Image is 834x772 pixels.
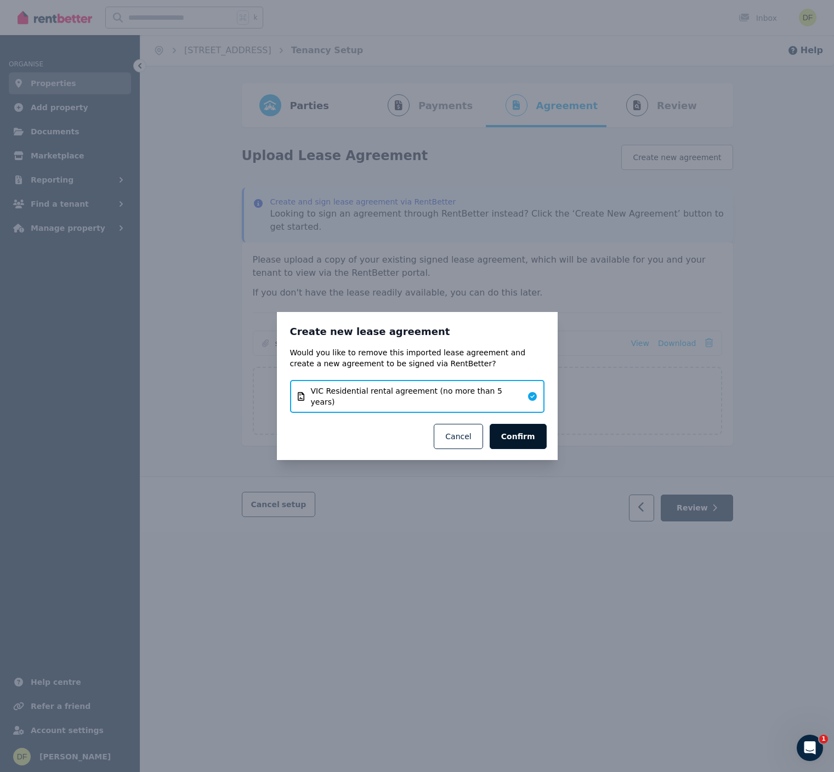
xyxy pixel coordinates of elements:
[434,424,483,449] button: Cancel
[290,347,544,369] p: Would you like to remove this imported lease agreement and create a new agreement to be signed vi...
[490,424,547,449] button: Confirm
[797,735,823,761] iframe: Intercom live chat
[819,735,828,743] span: 1
[311,385,521,407] span: VIC Residential rental agreement (no more than 5 years)
[290,325,544,338] h3: Create new lease agreement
